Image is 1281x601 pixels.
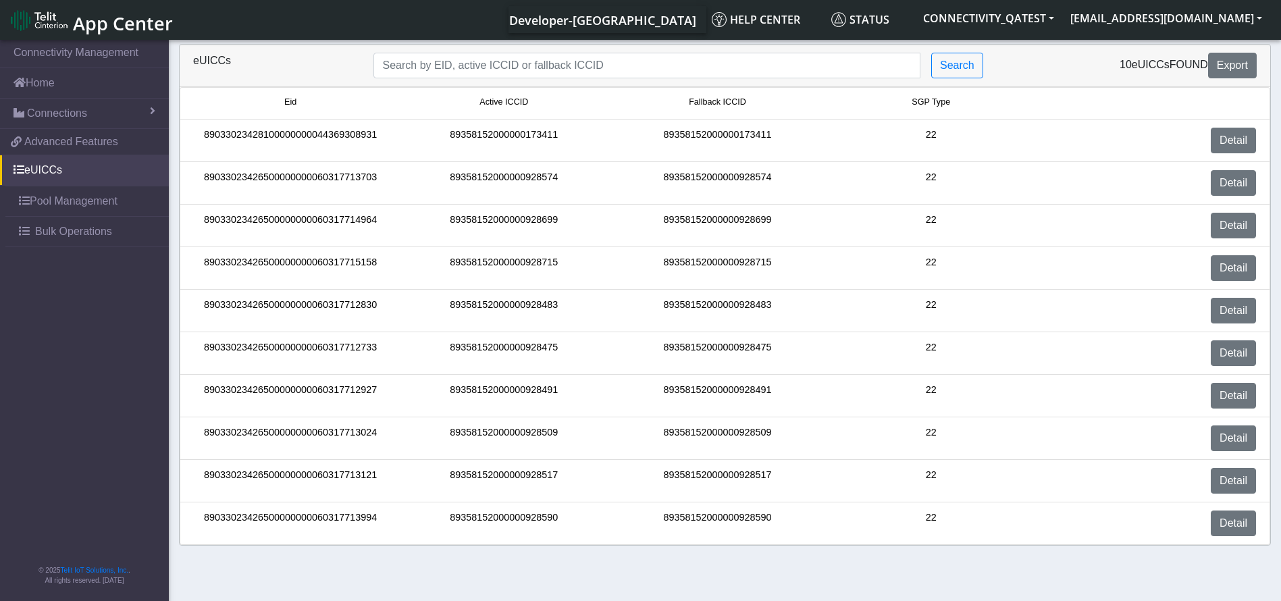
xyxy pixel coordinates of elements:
div: 22 [825,170,1038,196]
div: 89358152000000928517 [610,468,824,494]
button: Search [931,53,983,78]
input: Search... [373,53,920,78]
div: 89358152000000928699 [397,213,610,238]
button: CONNECTIVITY_QATEST [915,6,1062,30]
a: Detail [1211,468,1256,494]
a: Status [826,6,915,33]
div: 89358152000000928517 [397,468,610,494]
span: found [1170,59,1208,70]
a: Pool Management [5,186,169,216]
div: 22 [825,255,1038,281]
span: Connections [27,105,87,122]
a: Detail [1211,425,1256,451]
div: 22 [825,340,1038,366]
div: 89358152000000928509 [610,425,824,451]
a: Detail [1211,340,1256,366]
button: Export [1208,53,1257,78]
div: 89358152000000173411 [397,128,610,153]
div: 89358152000000928574 [397,170,610,196]
div: 89033023428100000000044369308931 [184,128,397,153]
div: 89358152000000928715 [397,255,610,281]
div: 22 [825,425,1038,451]
div: 22 [825,298,1038,323]
span: Developer-[GEOGRAPHIC_DATA] [509,12,696,28]
div: 89358152000000928491 [610,383,824,409]
span: Fallback ICCID [689,96,746,109]
div: 89033023426500000000060317713024 [184,425,397,451]
div: 22 [825,128,1038,153]
div: 89033023426500000000060317713121 [184,468,397,494]
span: 10 [1120,59,1132,70]
a: Your current platform instance [508,6,696,33]
a: Detail [1211,383,1256,409]
a: Detail [1211,511,1256,536]
div: 89033023426500000000060317712927 [184,383,397,409]
div: 89033023426500000000060317712733 [184,340,397,366]
div: 89033023426500000000060317712830 [184,298,397,323]
span: Bulk Operations [35,224,112,240]
a: Telit IoT Solutions, Inc. [61,567,128,574]
img: logo-telit-cinterion-gw-new.png [11,9,68,31]
div: 89358152000000928483 [610,298,824,323]
div: 89358152000000173411 [610,128,824,153]
div: 89358152000000928715 [610,255,824,281]
span: Active ICCID [479,96,528,109]
div: 22 [825,213,1038,238]
span: eUICCs [1132,59,1170,70]
div: 89358152000000928590 [397,511,610,536]
a: Detail [1211,213,1256,238]
span: Export [1217,59,1248,71]
span: Eid [284,96,296,109]
div: 22 [825,511,1038,536]
span: SGP Type [912,96,950,109]
div: 89358152000000928475 [610,340,824,366]
a: Help center [706,6,826,33]
div: 89358152000000928590 [610,511,824,536]
a: Bulk Operations [5,217,169,246]
span: Status [831,12,889,27]
a: Detail [1211,298,1256,323]
span: App Center [73,11,173,36]
a: Detail [1211,255,1256,281]
div: 22 [825,383,1038,409]
div: 89358152000000928475 [397,340,610,366]
a: App Center [11,5,171,34]
span: Advanced Features [24,134,118,150]
div: 89033023426500000000060317715158 [184,255,397,281]
div: 89033023426500000000060317713994 [184,511,397,536]
div: eUICCs [183,53,363,78]
span: Help center [712,12,800,27]
div: 89033023426500000000060317713703 [184,170,397,196]
div: 89358152000000928491 [397,383,610,409]
img: status.svg [831,12,846,27]
a: Detail [1211,170,1256,196]
button: [EMAIL_ADDRESS][DOMAIN_NAME] [1062,6,1270,30]
div: 22 [825,468,1038,494]
a: Detail [1211,128,1256,153]
div: 89358152000000928699 [610,213,824,238]
div: 89358152000000928509 [397,425,610,451]
img: knowledge.svg [712,12,727,27]
div: 89358152000000928574 [610,170,824,196]
div: 89358152000000928483 [397,298,610,323]
div: 89033023426500000000060317714964 [184,213,397,238]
